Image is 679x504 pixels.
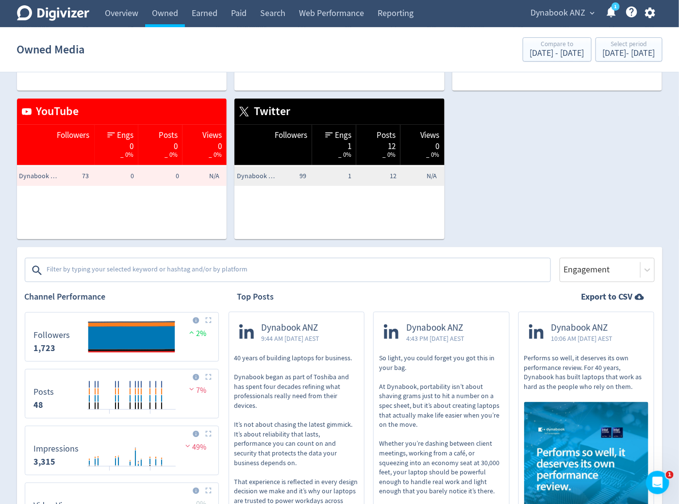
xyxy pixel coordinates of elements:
[612,2,620,11] a: 1
[187,386,197,393] img: negative-performance.svg
[551,334,613,343] span: 10:06 AM [DATE] AEST
[117,130,133,141] span: Engs
[205,487,212,494] img: Placeholder
[406,334,464,343] span: 4:43 PM [DATE] AEST
[29,430,215,471] svg: Impressions 3,315
[104,413,116,420] text: 08/09
[205,317,212,323] img: Placeholder
[34,386,54,398] dt: Posts
[25,291,219,303] h2: Channel Performance
[382,151,396,159] span: _ 0%
[666,471,674,479] span: 1
[275,130,307,141] span: Followers
[377,130,396,141] span: Posts
[159,130,178,141] span: Posts
[29,317,215,357] svg: Followers 0
[354,167,399,186] td: 12
[120,151,133,159] span: _ 0%
[317,141,351,149] div: 1
[205,431,212,437] img: Placeholder
[57,130,90,141] span: Followers
[588,9,597,17] span: expand_more
[34,330,70,341] dt: Followers
[34,443,79,454] dt: Impressions
[406,322,464,334] span: Dynabook ANZ
[234,99,445,239] table: customized table
[17,99,227,239] table: customized table
[34,456,56,468] strong: 3,315
[603,49,655,58] div: [DATE] - [DATE]
[614,3,616,10] text: 1
[237,291,274,303] h2: Top Posts
[165,151,178,159] span: _ 0%
[34,399,44,411] strong: 48
[530,41,584,49] div: Compare to
[183,442,207,452] span: 49%
[187,329,197,336] img: positive-performance.svg
[361,141,396,149] div: 12
[309,167,354,186] td: 1
[249,103,290,120] span: Twitter
[187,386,207,395] span: 7%
[187,141,222,149] div: 0
[237,171,276,181] span: Dynabook ANZ
[17,34,85,65] h1: Owned Media
[91,167,136,186] td: 0
[399,167,445,186] td: N/A
[646,471,669,494] iframe: Intercom live chat
[427,151,440,159] span: _ 0%
[338,151,351,159] span: _ 0%
[104,470,116,477] text: 08/09
[136,167,182,186] td: 0
[524,353,649,391] p: Performs so well, it deserves its own performance review. For 40 years, Dynabook has built laptop...
[187,329,207,338] span: 2%
[183,442,193,450] img: negative-performance.svg
[581,291,633,303] strong: Export to CSV
[420,130,440,141] span: Views
[144,470,156,477] text: 22/09
[29,373,215,414] svg: Posts 48
[205,374,212,380] img: Placeholder
[531,5,586,21] span: Dynabook ANZ
[144,413,156,420] text: 22/09
[405,141,440,149] div: 0
[603,41,655,49] div: Select period
[34,342,56,354] strong: 1,723
[202,130,222,141] span: Views
[209,151,222,159] span: _ 0%
[32,103,79,120] span: YouTube
[262,334,320,343] span: 9:44 AM [DATE] AEST
[143,141,178,149] div: 0
[182,167,227,186] td: N/A
[99,141,134,149] div: 0
[596,37,662,62] button: Select period[DATE]- [DATE]
[264,167,309,186] td: 99
[262,322,320,334] span: Dynabook ANZ
[335,130,351,141] span: Engs
[19,171,58,181] span: Dynabook ANZ
[528,5,597,21] button: Dynabook ANZ
[530,49,584,58] div: [DATE] - [DATE]
[551,322,613,334] span: Dynabook ANZ
[523,37,592,62] button: Compare to[DATE] - [DATE]
[46,167,91,186] td: 73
